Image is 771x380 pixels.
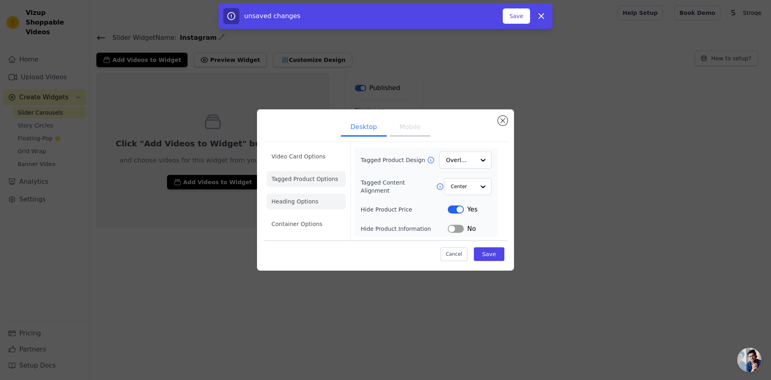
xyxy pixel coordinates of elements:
label: Tagged Product Design [361,156,426,164]
span: unsaved changes [244,12,300,20]
button: Close modal [498,116,508,125]
button: Mobile [390,119,430,137]
li: Heading Options [267,193,346,210]
button: Save [503,8,530,24]
span: No [467,224,476,234]
li: Tagged Product Options [267,171,346,187]
li: Video Card Options [267,148,346,164]
label: Hide Product Price [361,205,448,214]
li: Container Options [267,216,346,232]
span: Yes [467,205,477,214]
button: Save [474,247,504,261]
label: Tagged Content Alignment [361,179,436,195]
label: Hide Product Information [361,225,448,233]
a: Open chat [737,348,761,372]
button: Cancel [441,247,467,261]
button: Desktop [341,119,387,137]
